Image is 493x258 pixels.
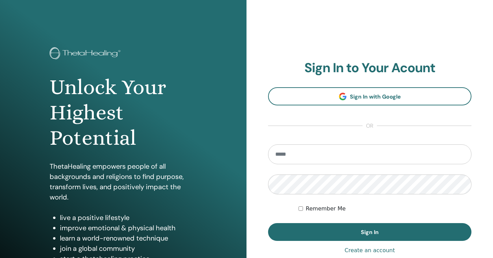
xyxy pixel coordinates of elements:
p: ThetaHealing empowers people of all backgrounds and religions to find purpose, transform lives, a... [50,161,197,202]
span: Sign In [361,229,379,236]
span: or [363,122,377,130]
a: Sign In with Google [268,87,471,105]
li: improve emotional & physical health [60,223,197,233]
li: live a positive lifestyle [60,212,197,223]
button: Sign In [268,223,471,241]
h1: Unlock Your Highest Potential [50,75,197,151]
li: learn a world-renowned technique [60,233,197,243]
li: join a global community [60,243,197,254]
h2: Sign In to Your Acount [268,60,471,76]
div: Keep me authenticated indefinitely or until I manually logout [299,205,471,213]
label: Remember Me [306,205,346,213]
a: Create an account [344,246,395,255]
span: Sign In with Google [350,93,401,100]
